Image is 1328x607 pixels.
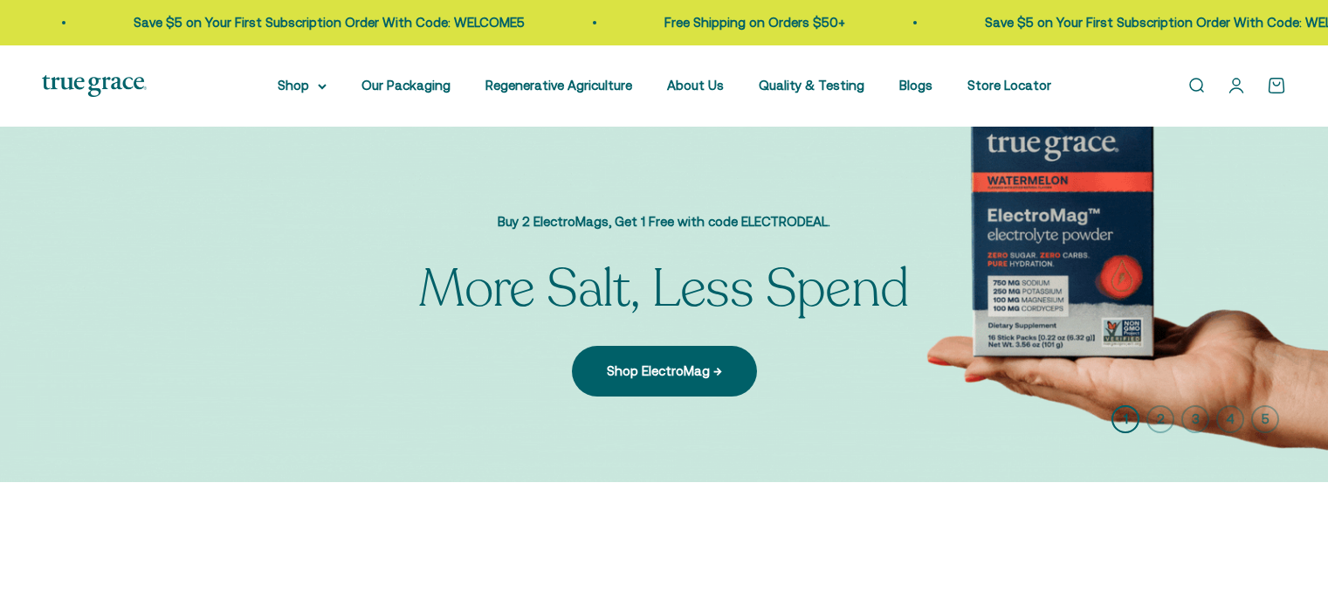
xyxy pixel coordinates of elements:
summary: Shop [278,75,327,96]
button: 3 [1181,405,1209,433]
a: Shop ElectroMag → [572,346,757,397]
button: 5 [1251,405,1279,433]
button: 4 [1216,405,1244,433]
split-lines: More Salt, Less Spend [418,253,909,325]
a: Quality & Testing [759,78,864,93]
a: Store Locator [967,78,1051,93]
a: About Us [667,78,724,93]
button: 1 [1111,405,1139,433]
a: Free Shipping on Orders $50+ [660,15,841,30]
a: Blogs [899,78,932,93]
a: Our Packaging [361,78,451,93]
p: Buy 2 ElectroMags, Get 1 Free with code ELECTRODEAL. [418,211,909,232]
p: Save $5 on Your First Subscription Order With Code: WELCOME5 [129,12,520,33]
button: 2 [1146,405,1174,433]
a: Regenerative Agriculture [485,78,632,93]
